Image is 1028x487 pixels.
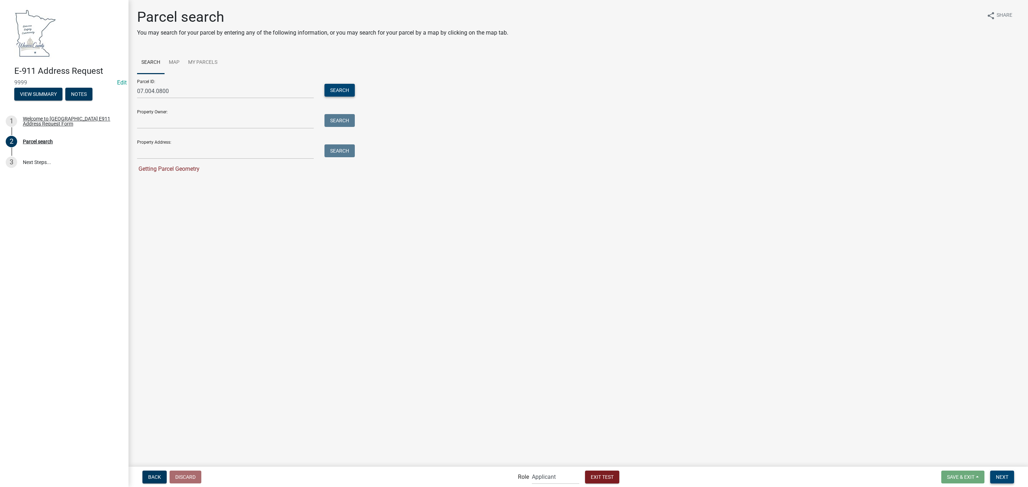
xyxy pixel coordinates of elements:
[142,471,167,483] button: Back
[117,79,127,86] wm-modal-confirm: Edit Application Number
[518,474,529,480] label: Role
[137,51,165,74] a: Search
[324,114,355,127] button: Search
[324,144,355,157] button: Search
[65,88,92,101] button: Notes
[6,136,17,147] div: 2
[14,88,62,101] button: View Summary
[184,51,222,74] a: My Parcels
[941,471,984,483] button: Save & Exit
[148,474,161,480] span: Back
[324,84,355,97] button: Search
[585,471,619,483] button: Exit Test
[997,11,1012,20] span: Share
[137,165,200,172] span: Getting Parcel Geometry
[14,66,123,76] h4: E-911 Address Request
[14,79,114,86] span: 9999
[65,92,92,97] wm-modal-confirm: Notes
[137,29,508,37] p: You may search for your parcel by entering any of the following information, or you may search fo...
[6,116,17,127] div: 1
[14,92,62,97] wm-modal-confirm: Summary
[996,474,1008,480] span: Next
[947,474,974,480] span: Save & Exit
[14,7,56,58] img: Waseca County, Minnesota
[165,51,184,74] a: Map
[23,116,117,126] div: Welcome to [GEOGRAPHIC_DATA] E911 Address Request Form
[137,9,508,26] h1: Parcel search
[990,471,1014,483] button: Next
[23,139,53,144] div: Parcel search
[6,157,17,168] div: 3
[981,9,1018,22] button: shareShare
[170,471,201,483] button: Discard
[987,11,995,20] i: share
[117,79,127,86] a: Edit
[591,474,614,480] span: Exit Test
